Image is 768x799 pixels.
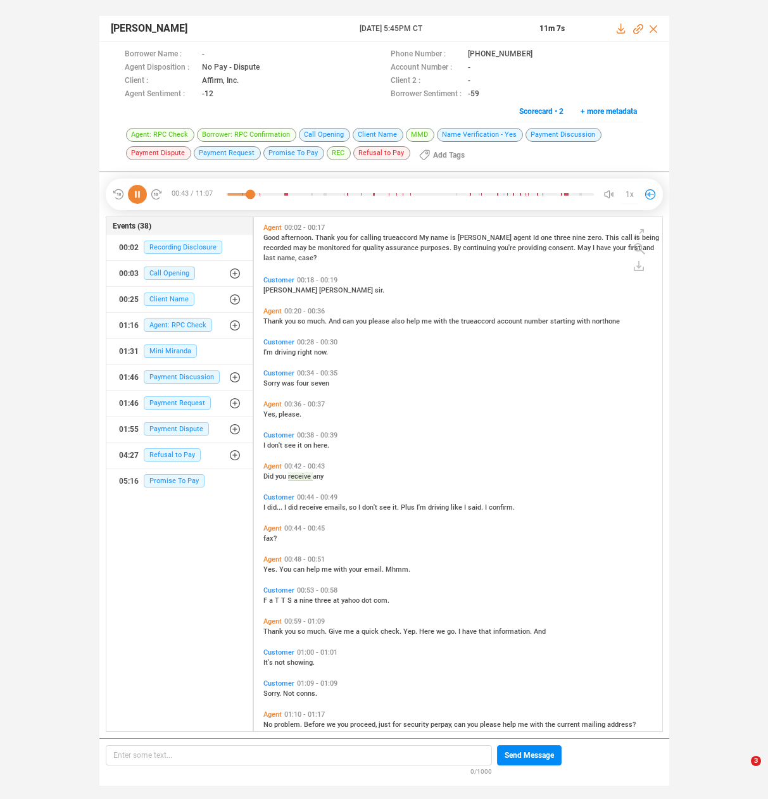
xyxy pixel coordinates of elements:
span: me [322,565,334,574]
span: with [334,565,349,574]
span: consent. [548,244,577,252]
span: I [263,503,267,512]
span: - [468,75,470,88]
span: Payment Request [144,396,211,410]
span: the [449,317,461,325]
span: security [403,720,431,729]
span: your [613,244,628,252]
span: Customer [263,648,294,657]
span: I [593,244,596,252]
div: 01:16 [119,315,139,336]
span: emails, [324,503,349,512]
span: sir. [375,286,384,294]
span: problem. [274,720,304,729]
span: Agent [263,617,282,626]
button: 01:55Payment Dispute [106,417,253,442]
span: Client Name [144,293,194,306]
span: at [333,596,341,605]
span: have [596,244,613,252]
span: don't [362,503,379,512]
span: a [269,596,275,605]
span: go. [447,627,458,636]
span: did [288,503,299,512]
span: I [464,503,468,512]
span: Refusal to Pay [144,448,201,462]
span: 00:48 - 00:51 [282,555,327,563]
button: 04:27Refusal to Pay [106,443,253,468]
span: 01:10 - 01:17 [282,710,327,719]
span: It's [263,658,275,667]
span: Yes. [263,565,279,574]
span: Thank [263,317,285,325]
button: Scorecard • 2 [512,101,570,122]
button: + more metadata [574,101,644,122]
span: proceed, [350,720,379,729]
span: My [419,234,431,242]
span: Good [263,234,281,242]
span: Customer [263,586,294,595]
span: help [306,565,322,574]
span: much. [307,627,329,636]
span: call [621,234,634,242]
span: you [467,720,480,729]
span: Agent: RPC Check [144,318,212,332]
span: you [337,234,349,242]
span: Payment Dispute [144,422,209,436]
span: name, [277,254,298,262]
span: you [356,317,368,325]
span: account [497,317,524,325]
div: 00:03 [119,263,139,284]
span: any [313,472,324,481]
button: 01:46Payment Request [106,391,253,416]
span: Agent [263,555,282,563]
span: [PERSON_NAME] [319,286,375,294]
span: is [450,234,458,242]
span: continuing [463,244,498,252]
span: assurance [386,244,420,252]
span: Agent: RPC Check [126,128,194,142]
span: also [391,317,406,325]
span: I [458,627,462,636]
span: 00:38 - 00:39 [294,431,340,439]
button: 00:02Recording Disclosure [106,235,253,260]
span: perpay, [431,720,454,729]
span: three [315,596,333,605]
span: Agent [263,400,282,408]
span: be [308,244,318,252]
span: your [349,565,364,574]
span: Call Opening [144,267,195,280]
span: Sorry [263,379,282,387]
span: Borrower Sentiment : [391,88,462,101]
span: Send Message [505,745,554,765]
span: 01:00 - 01:01 [294,648,340,657]
span: can [454,720,467,729]
span: one [541,234,554,242]
span: Payment Discussion [144,370,220,384]
span: current [557,720,582,729]
div: 00:25 [119,289,139,310]
span: Agent Sentiment : [125,88,196,101]
span: for [393,720,403,729]
span: recorded [263,244,293,252]
span: 1x [626,184,634,204]
span: Agent [263,223,282,232]
span: Promise To Pay [144,474,205,488]
iframe: Intercom live chat [725,756,755,786]
span: [PERSON_NAME] [263,286,319,294]
span: first [628,244,643,252]
span: Plus [401,503,417,512]
span: agent [513,234,533,242]
span: I [358,503,362,512]
span: Not [283,689,296,698]
span: Borrower: RPC Confirmation [197,128,296,142]
span: quick [362,627,381,636]
span: Customer [263,276,294,284]
span: afternoon. [281,234,315,242]
span: four [296,379,311,387]
span: 3 [751,756,761,766]
span: Customer [263,338,294,346]
span: Mini Miranda [144,344,197,358]
span: me [344,627,356,636]
span: mailing [582,720,607,729]
span: Affirm, Inc. [202,75,239,88]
